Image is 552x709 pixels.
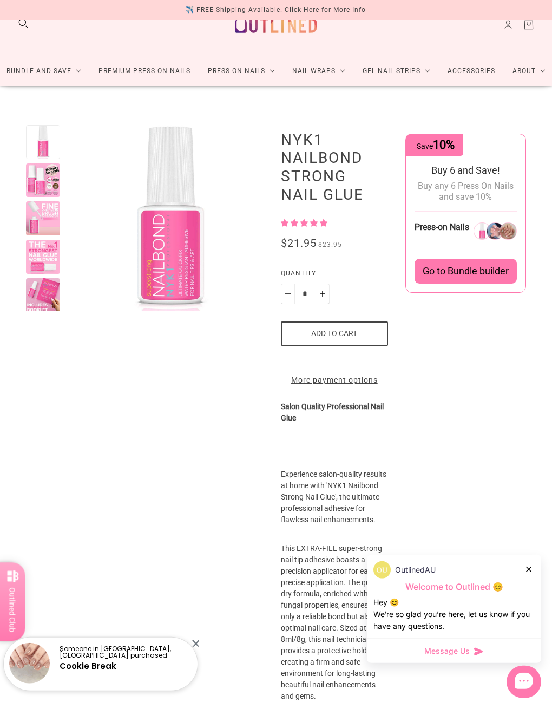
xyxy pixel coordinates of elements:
[431,165,500,176] span: Buy 6 and Save!
[281,321,388,346] button: Add to cart
[281,130,388,203] h1: NYK1 Nailbond Strong Nail Glue
[439,57,504,86] a: Accessories
[502,19,514,31] a: Account
[281,402,384,422] strong: Salon Quality Professional Nail Glue
[281,268,388,284] label: Quantity
[186,4,366,16] div: ✈️ FREE Shipping Available. Click Here for More Info
[433,138,455,152] span: 10%
[354,57,439,86] a: Gel Nail Strips
[424,646,470,657] span: Message Us
[60,646,188,659] p: Someone in [GEOGRAPHIC_DATA], [GEOGRAPHIC_DATA] purchased
[417,142,455,150] span: Save
[318,241,342,248] span: $23.95
[395,564,436,576] p: OutlinedAU
[281,237,317,250] span: $21.95
[281,375,388,386] a: More payment options
[281,284,295,304] button: Minus
[523,19,535,31] a: Cart
[418,181,514,202] span: Buy any 6 Press On Nails and save 10%
[228,2,324,48] a: Outlined
[316,284,330,304] button: Plus
[199,57,284,86] a: Press On Nails
[77,125,264,311] modal-trigger: Enlarge product image
[373,596,535,632] div: Hey 😊 We‘re so glad you’re here, let us know if you have any questions.
[281,469,388,543] p: Experience salon-quality results at home with 'NYK1 Nailbond Strong Nail Glue', the ultimate prof...
[281,219,327,227] span: 5.00 stars
[373,561,391,579] img: data:image/png;base64,iVBORw0KGgoAAAANSUhEUgAAACQAAAAkCAYAAADhAJiYAAAAAXNSR0IArs4c6QAAAERlWElmTU0...
[415,222,469,232] span: Press-on Nails
[423,265,509,277] span: Go to Bundle builder
[90,57,199,86] a: Premium Press On Nails
[60,660,116,672] a: Cookie Break
[373,581,535,593] p: Welcome to Outlined 😊
[77,125,264,311] img: NYK1 Nailbond Strong Nail Glue-Accessories-Outlined
[17,17,29,29] button: Search
[284,57,354,86] a: Nail Wraps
